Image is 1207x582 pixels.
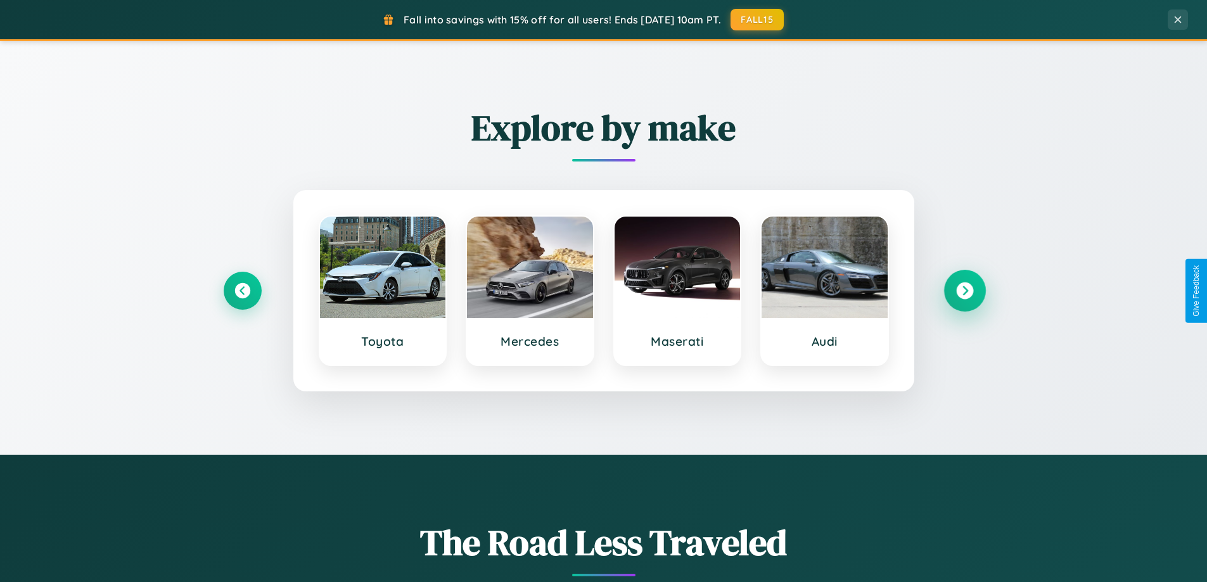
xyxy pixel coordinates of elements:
[224,518,984,567] h1: The Road Less Traveled
[480,334,580,349] h3: Mercedes
[333,334,433,349] h3: Toyota
[1192,265,1201,317] div: Give Feedback
[404,13,721,26] span: Fall into savings with 15% off for all users! Ends [DATE] 10am PT.
[731,9,784,30] button: FALL15
[774,334,875,349] h3: Audi
[224,103,984,152] h2: Explore by make
[627,334,728,349] h3: Maserati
